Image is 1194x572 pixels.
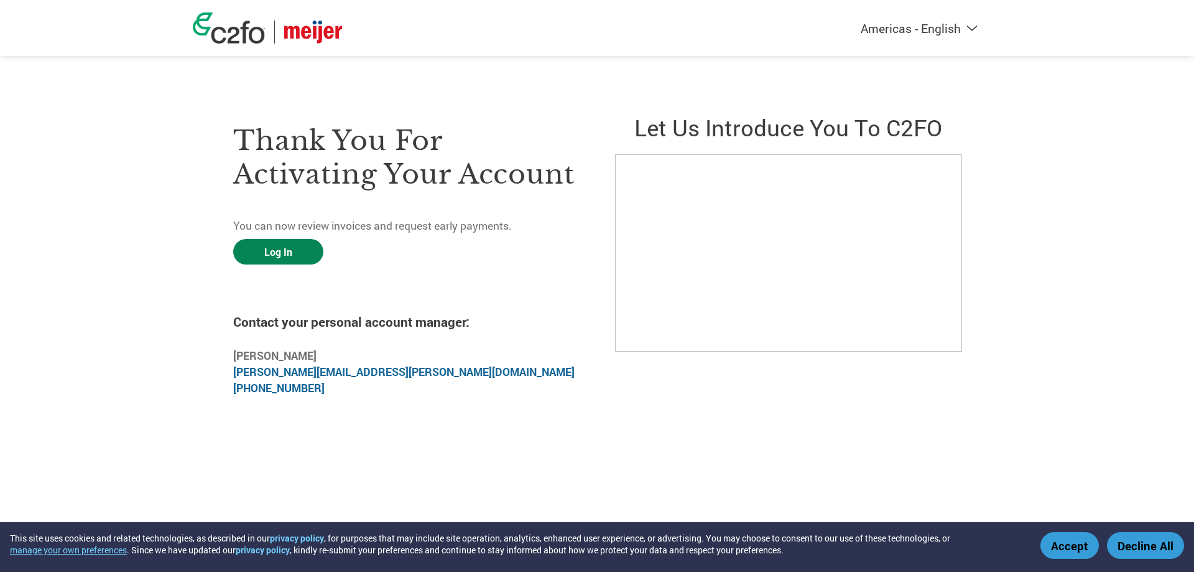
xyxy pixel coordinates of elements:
[10,532,1022,556] div: This site uses cookies and related technologies, as described in our , for purposes that may incl...
[615,112,961,143] h2: Let us introduce you to C2FO
[233,349,317,363] b: [PERSON_NAME]
[233,381,325,395] a: [PHONE_NUMBER]
[10,544,127,556] button: manage your own preferences
[270,532,324,544] a: privacy policy
[233,239,323,265] a: Log In
[233,124,579,191] h3: Thank you for activating your account
[615,154,962,352] iframe: C2FO Introduction Video
[233,365,575,379] a: [PERSON_NAME][EMAIL_ADDRESS][PERSON_NAME][DOMAIN_NAME]
[233,218,579,234] p: You can now review invoices and request early payments.
[236,544,290,556] a: privacy policy
[1040,532,1099,559] button: Accept
[233,313,579,331] h4: Contact your personal account manager:
[1107,532,1184,559] button: Decline All
[193,12,265,44] img: c2fo logo
[284,21,342,44] img: Meijer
